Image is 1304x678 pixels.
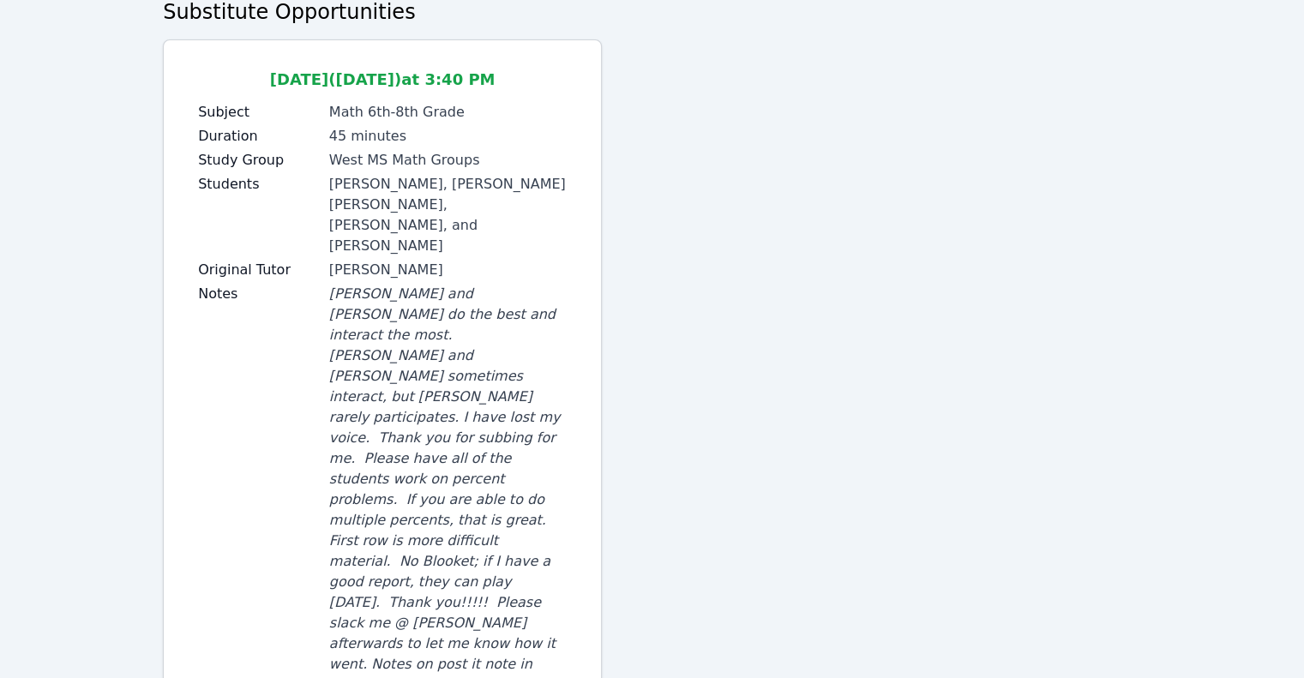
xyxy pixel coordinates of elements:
[198,284,319,304] label: Notes
[270,70,496,88] span: [DATE] ([DATE]) at 3:40 PM
[198,260,319,280] label: Original Tutor
[329,126,567,147] div: 45 minutes
[329,102,567,123] div: Math 6th-8th Grade
[198,126,319,147] label: Duration
[198,174,319,195] label: Students
[198,150,319,171] label: Study Group
[198,102,319,123] label: Subject
[329,174,567,256] div: [PERSON_NAME], [PERSON_NAME] [PERSON_NAME], [PERSON_NAME], and [PERSON_NAME]
[329,260,567,280] div: [PERSON_NAME]
[329,150,567,171] div: West MS Math Groups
